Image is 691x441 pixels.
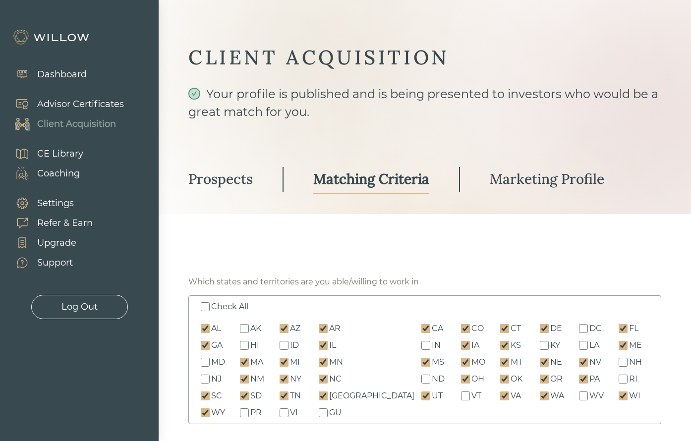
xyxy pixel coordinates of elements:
[240,391,249,400] input: SD
[250,323,261,334] div: AK
[211,323,221,334] div: AL
[201,375,210,384] input: NJ
[550,339,560,351] div: KY
[619,375,628,384] input: RI
[550,373,563,385] div: OR
[629,339,642,351] div: ME
[629,356,642,368] div: NH
[421,341,430,350] input: IN
[211,373,222,385] div: NJ
[37,197,74,210] div: Settings
[201,341,210,350] input: GA
[432,373,445,385] div: ND
[329,373,342,385] div: NC
[471,373,484,385] div: OH
[421,375,430,384] input: ND
[5,94,124,114] a: Advisor Certificates
[290,407,298,419] div: VI
[319,391,328,400] input: [GEOGRAPHIC_DATA]
[540,375,549,384] input: OR
[290,373,301,385] div: NY
[461,324,470,333] input: CO
[188,276,419,288] div: Which states and territories are you able/willing to work in
[280,375,288,384] input: NY
[511,356,522,368] div: MT
[319,408,328,417] input: GU
[500,375,509,384] input: OK
[211,356,225,368] div: MD
[290,390,301,402] div: TN
[540,358,549,367] input: NE
[37,167,80,180] div: Coaching
[211,390,222,402] div: SC
[329,356,343,368] div: MN
[511,373,522,385] div: OK
[280,341,288,350] input: ID
[329,323,341,334] div: AR
[201,391,210,400] input: SC
[329,407,342,419] div: GU
[37,217,93,230] div: Refer & Earn
[240,375,249,384] input: NM
[37,98,124,111] div: Advisor Certificates
[5,193,93,213] a: Settings
[579,375,588,384] input: PA
[313,170,429,188] div: Matching Criteria
[432,323,443,334] div: CA
[250,373,264,385] div: NM
[500,391,509,400] input: VA
[421,324,430,333] input: CA
[188,170,253,188] div: Prospects
[240,341,249,350] input: HI
[12,29,92,45] img: Willow
[579,324,588,333] input: DC
[589,390,604,402] div: WV
[589,373,600,385] div: PA
[5,213,93,233] a: Refer & Earn
[329,339,336,351] div: IL
[432,390,443,402] div: UT
[619,358,628,367] input: NH
[188,165,253,194] a: Prospects
[37,147,83,161] div: CE Library
[280,358,288,367] input: MI
[490,170,604,188] div: Marketing Profile
[550,356,562,368] div: NE
[461,375,470,384] input: OH
[240,324,249,333] input: AK
[421,358,430,367] input: MS
[240,358,249,367] input: MA
[211,301,248,313] div: Check All
[188,45,661,70] div: CLIENT ACQUISITION
[540,391,549,400] input: WA
[250,339,259,351] div: HI
[511,323,521,334] div: CT
[201,302,210,311] input: Check All
[629,323,638,334] div: FL
[589,339,599,351] div: LA
[540,324,549,333] input: DE
[319,341,328,350] input: IL
[619,391,628,400] input: WI
[629,390,640,402] div: WI
[290,323,300,334] div: AZ
[61,300,98,314] div: Log Out
[250,407,262,419] div: PR
[250,356,263,368] div: MA
[500,358,509,367] input: MT
[471,356,485,368] div: MO
[319,375,328,384] input: NC
[500,341,509,350] input: KS
[211,339,223,351] div: GA
[432,339,441,351] div: IN
[329,390,414,402] div: [GEOGRAPHIC_DATA]
[5,144,83,164] a: CE Library
[432,356,444,368] div: MS
[201,408,210,417] input: WY
[471,339,479,351] div: IA
[589,356,601,368] div: NV
[471,390,481,402] div: VT
[319,324,328,333] input: AR
[579,391,588,400] input: WV
[201,358,210,367] input: MD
